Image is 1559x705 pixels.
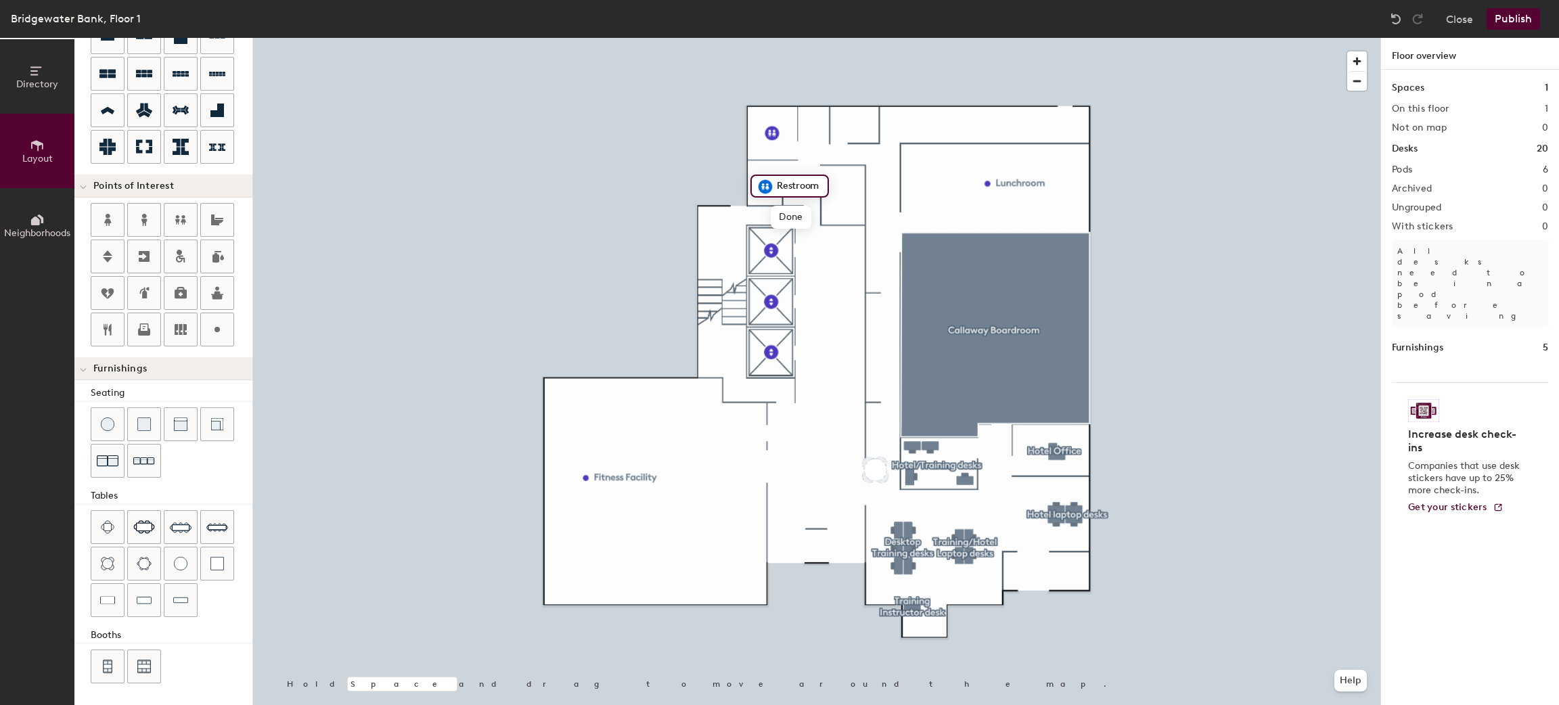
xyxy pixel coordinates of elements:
h1: 5 [1543,340,1548,355]
span: Furnishings [93,363,147,374]
button: Stool [91,407,125,441]
img: Sticker logo [1408,399,1439,422]
button: Table (1x4) [164,583,198,617]
span: Neighborhoods [4,227,70,239]
div: Bridgewater Bank, Floor 1 [11,10,141,27]
div: Tables [91,488,252,503]
span: Directory [16,78,58,90]
span: Layout [22,153,53,164]
h2: Pods [1392,164,1412,175]
button: Table (1x1) [200,547,234,581]
img: Stool [101,417,114,431]
h1: 20 [1537,141,1548,156]
button: Four seat round table [91,547,125,581]
button: Couch (x3) [127,444,161,478]
h2: 0 [1542,221,1548,232]
h4: Increase desk check-ins [1408,428,1524,455]
img: Eight seat table [170,516,191,538]
img: Four seat booth [101,660,114,673]
img: Redo [1411,12,1424,26]
h1: Desks [1392,141,1418,156]
button: Couch (x2) [91,444,125,478]
img: Table (1x2) [100,593,115,607]
button: Couch (middle) [164,407,198,441]
button: Six seat table [127,510,161,544]
img: Six seat booth [137,660,151,673]
span: Get your stickers [1408,501,1487,513]
img: Couch (corner) [210,417,224,431]
span: Points of Interest [93,181,174,191]
button: Four seat table [91,510,125,544]
h2: On this floor [1392,104,1449,114]
h1: 1 [1545,81,1548,95]
img: Table (1x4) [173,593,188,607]
span: Done [771,206,811,229]
h1: Furnishings [1392,340,1443,355]
img: restroom [757,179,773,195]
h2: 6 [1543,164,1548,175]
h2: With stickers [1392,221,1453,232]
div: Booths [91,628,252,643]
button: Six seat booth [127,650,161,683]
img: Couch (x2) [97,450,118,472]
img: Six seat table [133,520,155,534]
img: Table (1x1) [210,557,224,570]
img: Four seat round table [101,557,114,570]
img: Table (1x3) [137,593,152,607]
button: Publish [1487,8,1540,30]
p: Companies that use desk stickers have up to 25% more check-ins. [1408,460,1524,497]
h2: 0 [1542,202,1548,213]
div: Seating [91,386,252,401]
button: Table (1x3) [127,583,161,617]
button: Table (round) [164,547,198,581]
button: Four seat booth [91,650,125,683]
img: Six seat round table [137,557,152,570]
h1: Spaces [1392,81,1424,95]
button: Help [1334,670,1367,691]
h2: 0 [1542,122,1548,133]
h2: Ungrouped [1392,202,1442,213]
h1: Floor overview [1381,38,1559,70]
button: Couch (corner) [200,407,234,441]
button: Six seat round table [127,547,161,581]
h2: 1 [1545,104,1548,114]
button: Table (1x2) [91,583,125,617]
button: Eight seat table [164,510,198,544]
img: Cushion [137,417,151,431]
a: Get your stickers [1408,502,1504,514]
button: Ten seat table [200,510,234,544]
img: Undo [1389,12,1403,26]
button: Close [1446,8,1473,30]
img: Ten seat table [206,516,228,538]
h2: Not on map [1392,122,1447,133]
h2: 0 [1542,183,1548,194]
img: Table (round) [174,557,187,570]
img: Couch (middle) [174,417,187,431]
p: All desks need to be in a pod before saving [1392,240,1548,327]
img: Couch (x3) [133,451,155,472]
button: Cushion [127,407,161,441]
h2: Archived [1392,183,1432,194]
img: Four seat table [101,520,114,534]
